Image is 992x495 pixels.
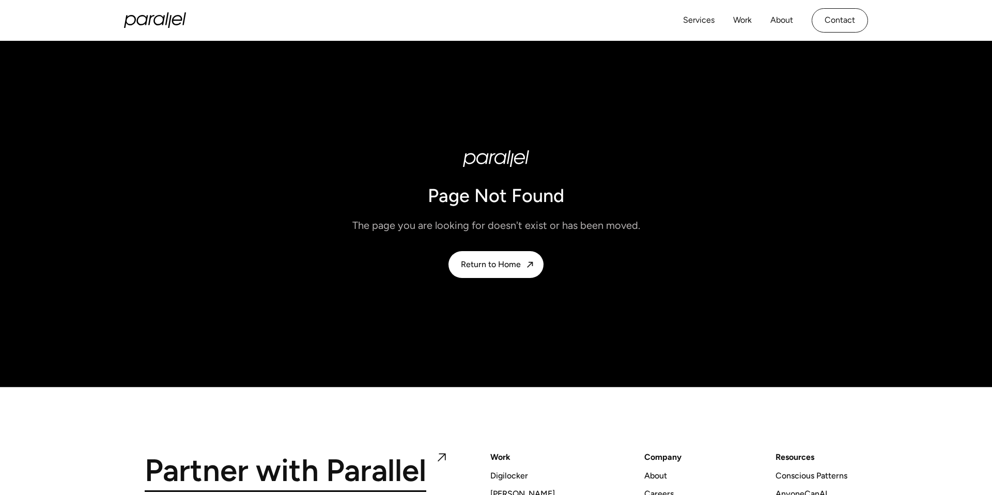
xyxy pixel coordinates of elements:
div: Resources [776,450,814,464]
a: Work [733,13,752,28]
a: Work [490,450,510,464]
h5: Partner with Parallel [145,450,426,492]
a: home [124,12,186,28]
a: Services [683,13,715,28]
p: The page you are looking for doesn't exist or has been moved. [352,216,640,235]
a: Contact [812,8,868,33]
a: Conscious Patterns [776,469,847,483]
a: Company [644,450,681,464]
a: Partner with Parallel [145,450,449,492]
a: About [644,469,667,483]
a: Digilocker [490,469,528,483]
div: Return to Home [461,259,521,269]
a: Return to Home [448,251,544,278]
h1: Page Not Found [352,183,640,208]
a: About [770,13,793,28]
